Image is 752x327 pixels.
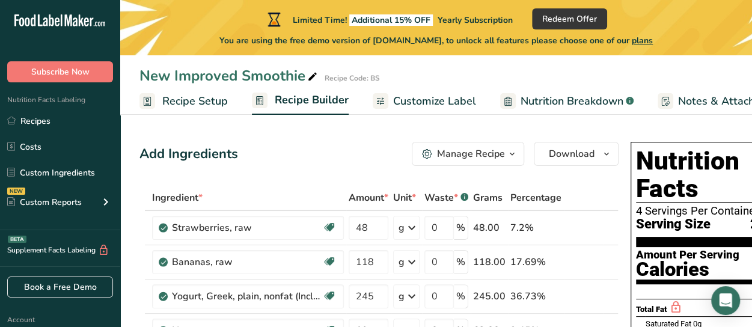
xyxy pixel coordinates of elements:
[172,221,322,235] div: Strawberries, raw
[636,261,739,278] div: Calories
[325,73,380,84] div: Recipe Code: BS
[7,196,82,209] div: Custom Reports
[172,255,322,269] div: Bananas, raw
[438,14,513,26] span: Yearly Subscription
[162,93,228,109] span: Recipe Setup
[399,221,405,235] div: g
[7,277,113,298] a: Book a Free Demo
[399,289,405,304] div: g
[711,286,740,315] div: Open Intercom Messenger
[7,61,113,82] button: Subscribe Now
[393,191,416,205] span: Unit
[139,144,238,164] div: Add Ingredients
[424,191,468,205] div: Waste
[139,65,320,87] div: New Improved Smoothie
[437,147,505,161] div: Manage Recipe
[632,35,653,46] span: plans
[510,289,561,304] div: 36.73%
[8,236,26,243] div: BETA
[542,13,597,25] span: Redeem Offer
[636,249,739,261] div: Amount Per Serving
[219,34,653,47] span: You are using the free demo version of [DOMAIN_NAME], to unlock all features please choose one of...
[412,142,524,166] button: Manage Recipe
[549,147,595,161] span: Download
[399,255,405,269] div: g
[172,289,322,304] div: Yogurt, Greek, plain, nonfat (Includes foods for USDA's Food Distribution Program)
[473,191,503,205] span: Grams
[349,14,433,26] span: Additional 15% OFF
[473,289,506,304] div: 245.00
[252,87,349,115] a: Recipe Builder
[31,66,90,78] span: Subscribe Now
[349,191,388,205] span: Amount
[139,88,228,115] a: Recipe Setup
[500,88,634,115] a: Nutrition Breakdown
[532,8,607,29] button: Redeem Offer
[7,188,25,195] div: NEW
[275,92,349,108] span: Recipe Builder
[510,255,561,269] div: 17.69%
[510,191,561,205] span: Percentage
[373,88,476,115] a: Customize Label
[393,93,476,109] span: Customize Label
[265,12,513,26] div: Limited Time!
[636,217,711,232] span: Serving Size
[636,305,667,314] span: Total Fat
[521,93,623,109] span: Nutrition Breakdown
[152,191,203,205] span: Ingredient
[534,142,619,166] button: Download
[473,255,506,269] div: 118.00
[473,221,506,235] div: 48.00
[510,221,561,235] div: 7.2%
